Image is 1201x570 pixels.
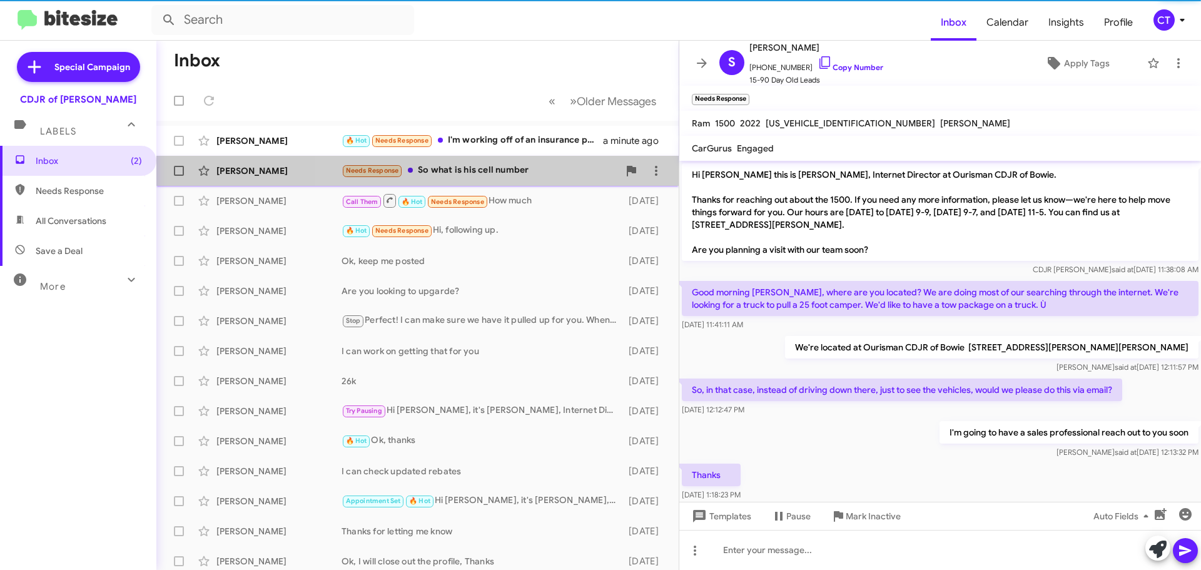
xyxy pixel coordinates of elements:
span: Save a Deal [36,245,83,257]
div: Ok, keep me posted [342,255,622,267]
span: » [570,93,577,109]
a: Inbox [931,4,976,41]
div: [PERSON_NAME] [216,555,342,567]
nav: Page navigation example [542,88,664,114]
div: [PERSON_NAME] [216,375,342,387]
div: [PERSON_NAME] [216,465,342,477]
span: said at [1112,265,1133,274]
span: said at [1115,362,1137,372]
div: Hi, following up. [342,223,622,238]
p: So, in that case, instead of driving down there, just to see the vehicles, would we please do thi... [682,379,1122,401]
div: [PERSON_NAME] [216,255,342,267]
div: I'm working off of an insurance payoff post car accident [342,133,603,148]
button: Auto Fields [1083,505,1163,527]
div: Thanks for letting me know [342,525,622,537]
div: Ok, thanks [342,434,622,448]
div: Hi [PERSON_NAME], it's [PERSON_NAME], Internet Director at Ourisman CDJR of [PERSON_NAME]. Just g... [342,404,622,418]
div: [DATE] [622,225,669,237]
div: [DATE] [622,375,669,387]
span: Pause [786,505,811,527]
div: [PERSON_NAME] [216,195,342,207]
span: Needs Response [375,136,428,145]
a: Insights [1038,4,1094,41]
button: Mark Inactive [821,505,911,527]
div: [DATE] [622,255,669,267]
div: Hi [PERSON_NAME], it's [PERSON_NAME], Internet Director at Ourisman CDJR of Bowie. Just going thr... [342,494,622,508]
span: [DATE] 1:18:23 PM [682,490,741,499]
div: Perfect! I can make sure we have it pulled up for you. When can you make it in [DATE], or [DATE]? [342,313,622,328]
span: [PERSON_NAME] [940,118,1010,129]
span: Stop [346,317,361,325]
button: CT [1143,9,1187,31]
div: [DATE] [622,495,669,507]
span: Engaged [737,143,774,154]
span: Try Pausing [346,407,382,415]
span: Apply Tags [1064,52,1110,74]
small: Needs Response [692,94,749,105]
div: [PERSON_NAME] [216,165,342,177]
span: [PHONE_NUMBER] [749,55,883,74]
div: [DATE] [622,195,669,207]
span: 🔥 Hot [346,136,367,145]
span: 15-90 Day Old Leads [749,74,883,86]
div: [DATE] [622,525,669,537]
div: [PERSON_NAME] [216,225,342,237]
div: Ok, I will close out the profile, Thanks [342,555,622,567]
span: Ram [692,118,710,129]
span: S [728,53,736,73]
span: (2) [131,155,142,167]
div: [DATE] [622,555,669,567]
span: Profile [1094,4,1143,41]
div: CT [1153,9,1175,31]
div: [PERSON_NAME] [216,285,342,297]
button: Previous [541,88,563,114]
p: Good morning [PERSON_NAME], where are you located? We are doing most of our searching through the... [682,281,1198,316]
span: Needs Response [36,185,142,197]
span: 2022 [740,118,761,129]
span: Call Them [346,198,378,206]
span: [DATE] 12:12:47 PM [682,405,744,414]
div: I can work on getting that for you [342,345,622,357]
button: Pause [761,505,821,527]
span: 🔥 Hot [346,226,367,235]
span: Needs Response [346,166,399,175]
span: Inbox [36,155,142,167]
span: 🔥 Hot [409,497,430,505]
div: I can check updated rebates [342,465,622,477]
span: 1500 [715,118,735,129]
span: More [40,281,66,292]
span: [DATE] 11:41:11 AM [682,320,743,329]
div: [PERSON_NAME] [216,135,342,147]
a: Copy Number [818,63,883,72]
div: 26k [342,375,622,387]
div: [PERSON_NAME] [216,435,342,447]
input: Search [151,5,414,35]
span: Needs Response [431,198,484,206]
a: Calendar [976,4,1038,41]
div: [DATE] [622,285,669,297]
div: [DATE] [622,345,669,357]
span: [PERSON_NAME] [DATE] 12:13:32 PM [1057,447,1198,457]
div: CDJR of [PERSON_NAME] [20,93,136,106]
span: Labels [40,126,76,137]
div: [DATE] [622,405,669,417]
span: All Conversations [36,215,106,227]
button: Templates [679,505,761,527]
div: [DATE] [622,435,669,447]
span: [US_VEHICLE_IDENTIFICATION_NUMBER] [766,118,935,129]
span: Auto Fields [1093,505,1153,527]
div: Are you looking to upgarde? [342,285,622,297]
span: 🔥 Hot [402,198,423,206]
h1: Inbox [174,51,220,71]
p: We're located at Ourisman CDJR of Bowie [STREET_ADDRESS][PERSON_NAME][PERSON_NAME] [785,336,1198,359]
span: Mark Inactive [846,505,901,527]
div: [PERSON_NAME] [216,495,342,507]
button: Next [562,88,664,114]
span: Needs Response [375,226,428,235]
div: [PERSON_NAME] [216,345,342,357]
p: I'm going to have a sales professional reach out to you soon [940,421,1198,444]
button: Apply Tags [1013,52,1141,74]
